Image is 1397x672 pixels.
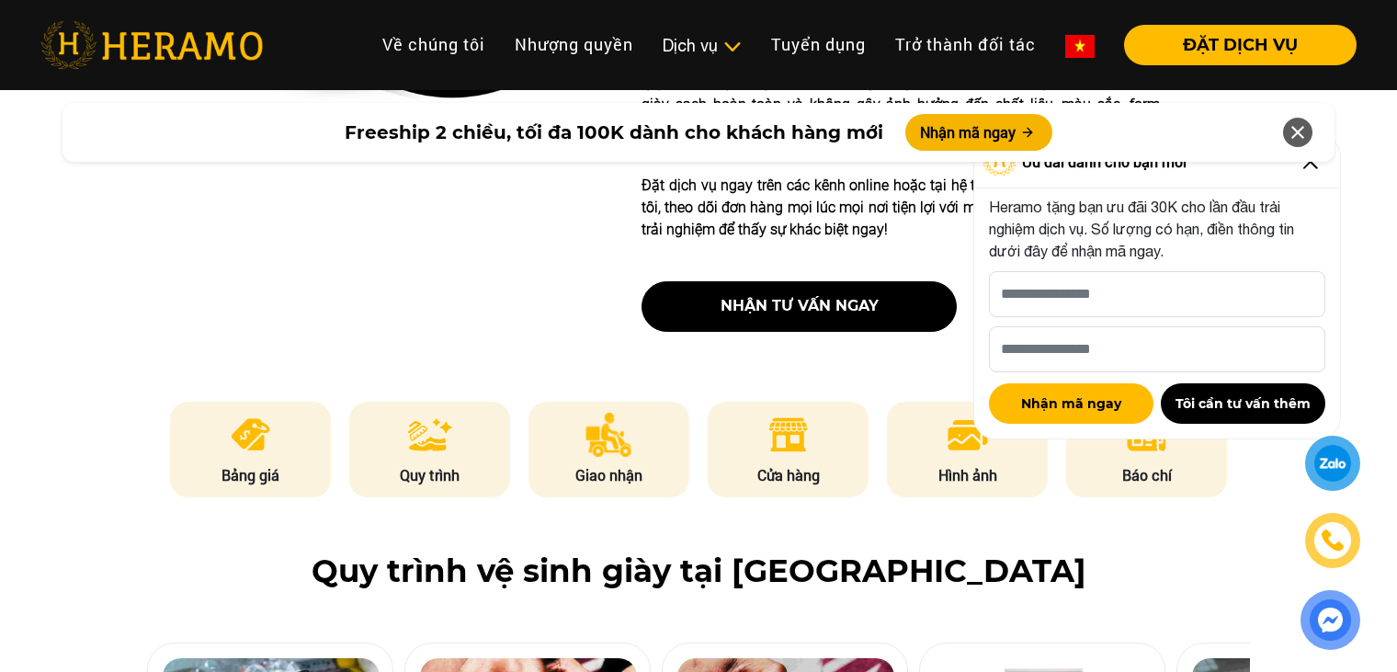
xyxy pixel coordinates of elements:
button: ĐẶT DỊCH VỤ [1124,25,1357,65]
img: store.png [766,413,811,457]
a: ĐẶT DỊCH VỤ [1109,37,1357,53]
img: image.png [946,413,990,457]
p: Quy trình [349,464,511,486]
img: phone-icon [1323,530,1344,551]
p: Heramo tặng bạn ưu đãi 30K cho lần đầu trải nghiệm dịch vụ. Số lượng có hạn, điền thông tin dưới ... [989,196,1325,262]
p: Giao nhận [528,464,690,486]
img: vn-flag.png [1065,35,1095,58]
button: Nhận mã ngay [989,383,1153,424]
h2: Quy trình vệ sinh giày tại [GEOGRAPHIC_DATA] [40,552,1357,590]
p: Báo chí [1066,464,1228,486]
p: Hình ảnh [887,464,1049,486]
img: subToggleIcon [722,38,742,56]
a: Trở thành đối tác [880,25,1051,64]
button: Tôi cần tư vấn thêm [1161,383,1325,424]
img: delivery.png [585,413,633,457]
p: Đặt dịch vụ ngay trên các kênh online hoặc tại hệ thống 9 cửa hàng của chúng tôi, theo dõi đơn hà... [642,175,1160,241]
span: Freeship 2 chiều, tối đa 100K dành cho khách hàng mới [345,119,883,146]
button: nhận tư vấn ngay [642,281,957,332]
img: process.png [408,413,452,457]
p: Bảng giá [170,464,332,486]
button: Nhận mã ngay [905,114,1052,151]
img: heramo-logo.png [40,21,263,69]
div: Dịch vụ [663,33,742,58]
p: Cửa hàng [708,464,869,486]
a: Nhượng quyền [500,25,648,64]
a: Về chúng tôi [368,25,500,64]
a: phone-icon [1308,516,1357,565]
img: pricing.png [228,413,273,457]
a: Tuyển dụng [756,25,880,64]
